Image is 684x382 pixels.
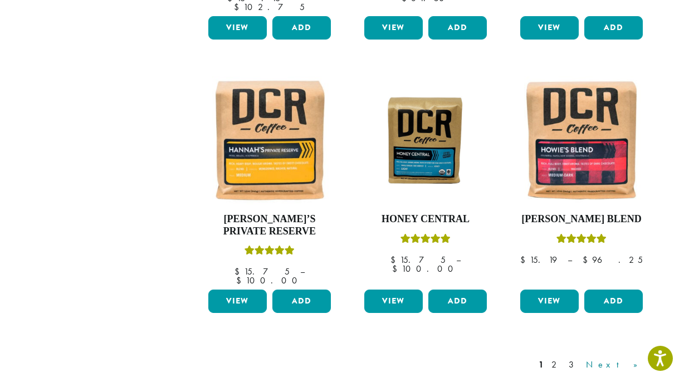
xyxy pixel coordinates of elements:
[390,254,446,266] bdi: 15.75
[584,16,643,40] button: Add
[428,16,487,40] button: Add
[234,1,243,13] span: $
[361,92,490,188] img: Honey-Central-stock-image-fix-1200-x-900.png
[520,16,579,40] a: View
[583,254,643,266] bdi: 96.25
[361,76,490,285] a: Honey CentralRated 5.00 out of 5
[234,1,305,13] bdi: 102.75
[583,254,592,266] span: $
[272,290,331,313] button: Add
[361,213,490,226] h4: Honey Central
[364,16,423,40] a: View
[568,254,572,266] span: –
[428,290,487,313] button: Add
[234,266,244,277] span: $
[236,275,246,286] span: $
[584,358,648,371] a: Next »
[206,76,334,204] img: Hannahs-Private-Reserve-12oz-300x300.jpg
[517,76,646,285] a: [PERSON_NAME] BlendRated 4.67 out of 5
[456,254,461,266] span: –
[517,76,646,204] img: Howies-Blend-12oz-300x300.jpg
[536,358,546,371] a: 1
[520,254,530,266] span: $
[556,232,607,249] div: Rated 4.67 out of 5
[392,263,458,275] bdi: 100.00
[245,244,295,261] div: Rated 5.00 out of 5
[300,266,305,277] span: –
[206,76,334,285] a: [PERSON_NAME]’s Private ReserveRated 5.00 out of 5
[234,266,290,277] bdi: 15.75
[364,290,423,313] a: View
[390,254,400,266] span: $
[236,275,302,286] bdi: 100.00
[517,213,646,226] h4: [PERSON_NAME] Blend
[520,290,579,313] a: View
[566,358,580,371] a: 3
[206,213,334,237] h4: [PERSON_NAME]’s Private Reserve
[272,16,331,40] button: Add
[392,263,402,275] span: $
[584,290,643,313] button: Add
[520,254,557,266] bdi: 15.19
[208,16,267,40] a: View
[400,232,451,249] div: Rated 5.00 out of 5
[549,358,563,371] a: 2
[208,290,267,313] a: View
